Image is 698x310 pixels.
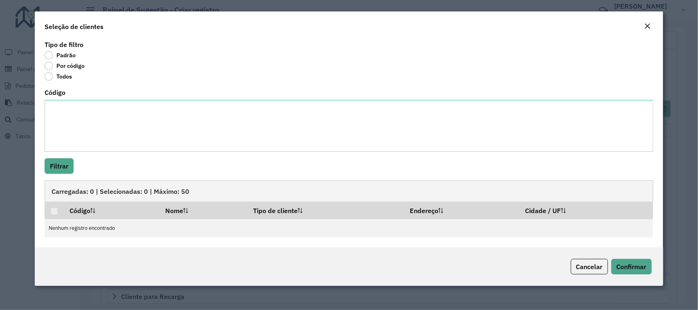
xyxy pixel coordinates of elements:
th: Tipo de cliente [247,202,404,219]
th: Nome [159,202,247,219]
label: Todos [45,72,72,81]
h4: Seleção de clientes [45,22,103,31]
em: Fechar [644,23,651,29]
div: Carregadas: 0 | Selecionadas: 0 | Máximo: 50 [45,180,653,202]
span: Confirmar [617,263,646,271]
label: Tipo de filtro [45,40,83,49]
button: Filtrar [45,158,74,174]
th: Código [64,202,159,219]
label: Código [45,88,65,97]
button: Confirmar [611,259,652,274]
button: Cancelar [571,259,608,274]
span: Cancelar [576,263,603,271]
th: Cidade / UF [520,202,653,219]
button: Close [642,21,653,32]
td: Nenhum registro encontrado [45,219,653,238]
label: Padrão [45,51,76,59]
th: Endereço [404,202,519,219]
label: Por código [45,62,85,70]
